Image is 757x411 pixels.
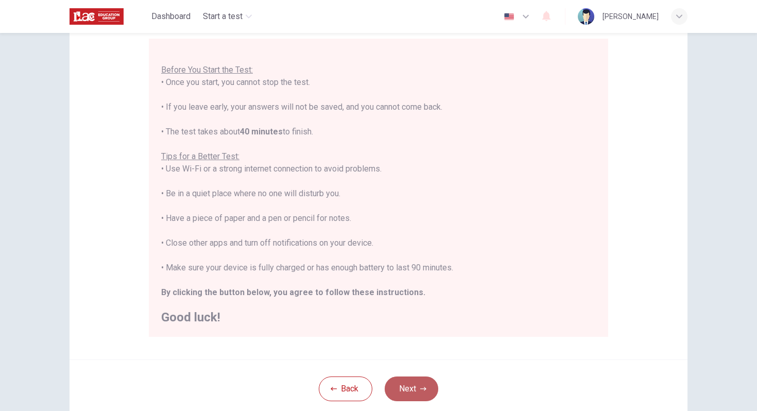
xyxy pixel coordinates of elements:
span: Dashboard [151,10,191,23]
button: Start a test [199,7,256,26]
u: Before You Start the Test: [161,65,253,75]
span: Start a test [203,10,243,23]
div: [PERSON_NAME] [603,10,659,23]
img: en [503,13,515,21]
h2: Good luck! [161,311,596,323]
div: You are about to start a . • Once you start, you cannot stop the test. • If you leave early, your... [161,39,596,323]
button: Next [385,376,438,401]
u: Tips for a Better Test: [161,151,239,161]
button: Dashboard [147,7,195,26]
button: Back [319,376,372,401]
img: ILAC logo [70,6,124,27]
b: 40 minutes [240,127,283,136]
a: ILAC logo [70,6,147,27]
b: By clicking the button below, you agree to follow these instructions. [161,287,425,297]
img: Profile picture [578,8,594,25]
